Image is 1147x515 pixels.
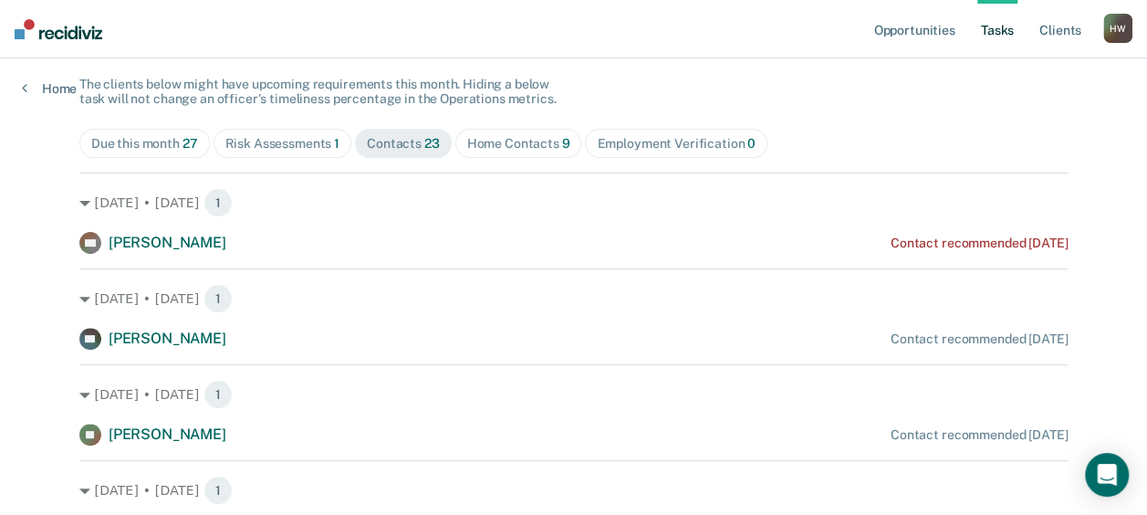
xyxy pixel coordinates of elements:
[467,136,570,152] div: Home Contacts
[891,331,1068,347] div: Contact recommended [DATE]
[79,380,1068,409] div: [DATE] • [DATE] 1
[79,77,557,107] span: The clients below might have upcoming requirements this month. Hiding a below task will not chang...
[203,188,233,217] span: 1
[203,284,233,313] span: 1
[109,330,226,347] span: [PERSON_NAME]
[203,380,233,409] span: 1
[79,284,1068,313] div: [DATE] • [DATE] 1
[334,136,339,151] span: 1
[91,136,198,152] div: Due this month
[367,136,440,152] div: Contacts
[22,80,77,97] a: Home
[182,136,198,151] span: 27
[424,136,440,151] span: 23
[109,234,226,251] span: [PERSON_NAME]
[79,188,1068,217] div: [DATE] • [DATE] 1
[1085,453,1129,497] div: Open Intercom Messenger
[562,136,570,151] span: 9
[79,476,1068,505] div: [DATE] • [DATE] 1
[203,476,233,505] span: 1
[15,19,102,39] img: Recidiviz
[1103,14,1132,43] div: H W
[891,427,1068,443] div: Contact recommended [DATE]
[225,136,340,152] div: Risk Assessments
[1103,14,1132,43] button: HW
[891,236,1068,251] div: Contact recommended [DATE]
[109,426,226,443] span: [PERSON_NAME]
[747,136,756,151] span: 0
[597,136,756,152] div: Employment Verification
